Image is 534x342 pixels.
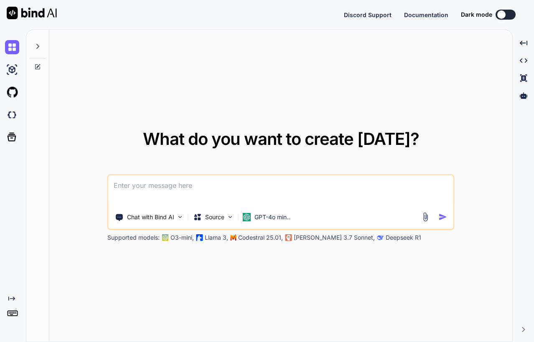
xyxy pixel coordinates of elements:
[143,129,419,149] span: What do you want to create [DATE]?
[243,213,251,221] img: GPT-4o mini
[5,85,19,99] img: githubLight
[205,233,228,242] p: Llama 3,
[205,213,224,221] p: Source
[404,11,448,18] span: Documentation
[421,212,430,222] img: attachment
[7,7,57,19] img: Bind AI
[227,213,234,220] img: Pick Models
[439,213,448,221] img: icon
[170,233,194,242] p: O3-mini,
[404,10,448,19] button: Documentation
[238,233,283,242] p: Codestral 25.01,
[254,213,290,221] p: GPT-4o min..
[177,213,184,220] img: Pick Tools
[127,213,174,221] p: Chat with Bind AI
[5,63,19,77] img: ai-studio
[377,234,384,241] img: claude
[386,233,421,242] p: Deepseek R1
[231,235,236,241] img: Mistral-AI
[344,10,392,19] button: Discord Support
[461,10,492,19] span: Dark mode
[344,11,392,18] span: Discord Support
[5,40,19,54] img: chat
[5,108,19,122] img: darkCloudIdeIcon
[294,233,375,242] p: [PERSON_NAME] 3.7 Sonnet,
[285,234,292,241] img: claude
[162,234,169,241] img: GPT-4
[107,233,160,242] p: Supported models:
[196,234,203,241] img: Llama2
